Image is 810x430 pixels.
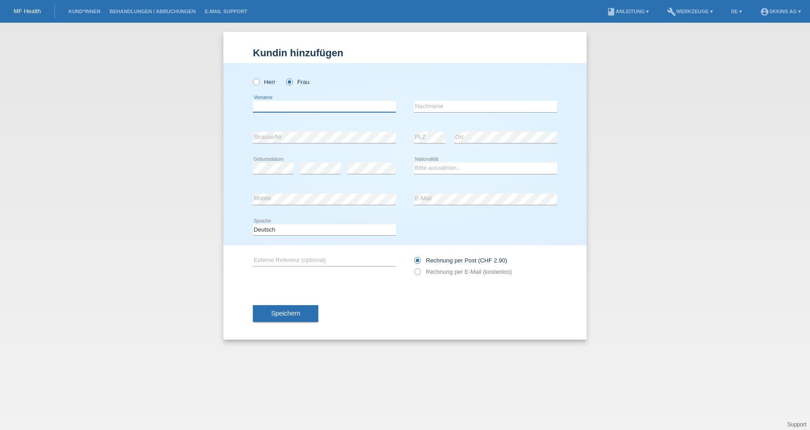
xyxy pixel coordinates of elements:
span: Speichern [271,310,300,317]
input: Rechnung per E-Mail (kostenlos) [414,268,420,280]
a: DE ▾ [726,9,746,14]
label: Herr [253,79,276,85]
button: Speichern [253,305,318,322]
label: Rechnung per Post (CHF 2.90) [414,257,507,264]
a: buildWerkzeuge ▾ [662,9,717,14]
i: build [667,7,676,16]
a: MF Health [14,8,41,15]
a: Support [787,421,806,428]
input: Herr [253,79,259,84]
a: Kund*innen [64,9,105,14]
i: account_circle [760,7,769,16]
i: book [607,7,616,16]
input: Frau [286,79,292,84]
a: Behandlungen / Abbuchungen [105,9,200,14]
input: Rechnung per Post (CHF 2.90) [414,257,420,268]
label: Frau [286,79,309,85]
label: Rechnung per E-Mail (kostenlos) [414,268,512,275]
h1: Kundin hinzufügen [253,47,557,59]
a: E-Mail Support [200,9,252,14]
a: bookAnleitung ▾ [602,9,653,14]
a: account_circleSKKINS AG ▾ [756,9,805,14]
